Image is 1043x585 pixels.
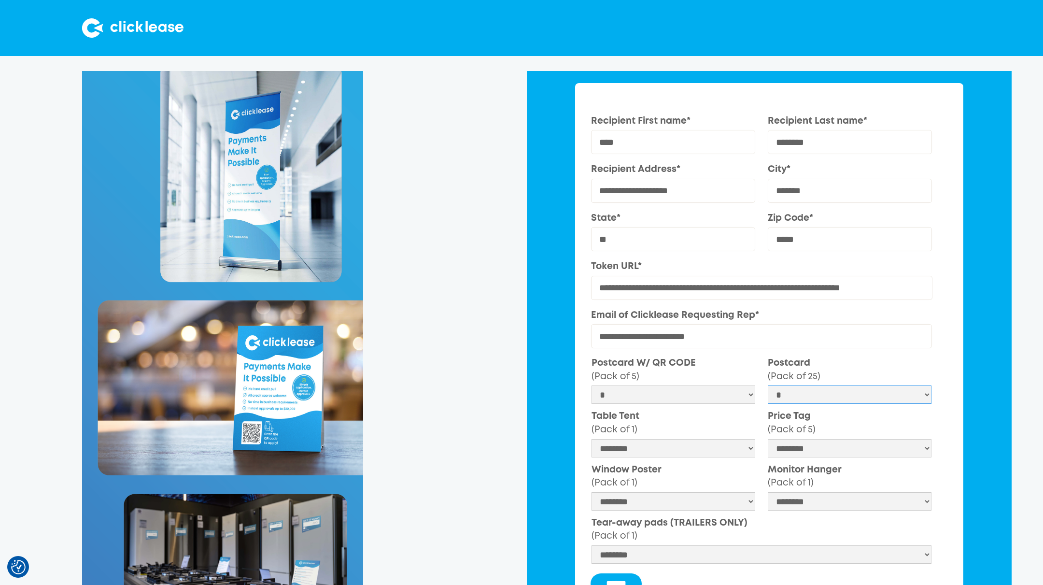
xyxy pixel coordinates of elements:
[592,479,637,487] span: (Pack of 1)
[768,163,932,176] label: City*
[592,372,639,381] span: (Pack of 5)
[592,410,755,436] label: Table Tent
[11,560,26,574] img: Revisit consent button
[591,114,755,128] label: Recipient First name*
[11,560,26,574] button: Consent Preferences
[592,532,637,540] span: (Pack of 1)
[768,410,931,436] label: Price Tag
[768,426,816,434] span: (Pack of 5)
[768,212,932,225] label: Zip Code*
[592,357,755,383] label: Postcard W/ QR CODE
[591,212,755,225] label: State*
[768,114,932,128] label: Recipient Last name*
[591,309,931,322] label: Email of Clicklease Requesting Rep*
[768,372,820,381] span: (Pack of 25)
[591,260,931,273] label: Token URL*
[592,463,755,490] label: Window Poster
[592,516,931,543] label: Tear-away pads (TRAILERS ONLY)
[768,357,931,383] label: Postcard
[591,163,755,176] label: Recipient Address*
[592,426,637,434] span: (Pack of 1)
[768,463,931,490] label: Monitor Hanger
[82,18,183,38] img: Clicklease logo
[768,479,814,487] span: (Pack of 1)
